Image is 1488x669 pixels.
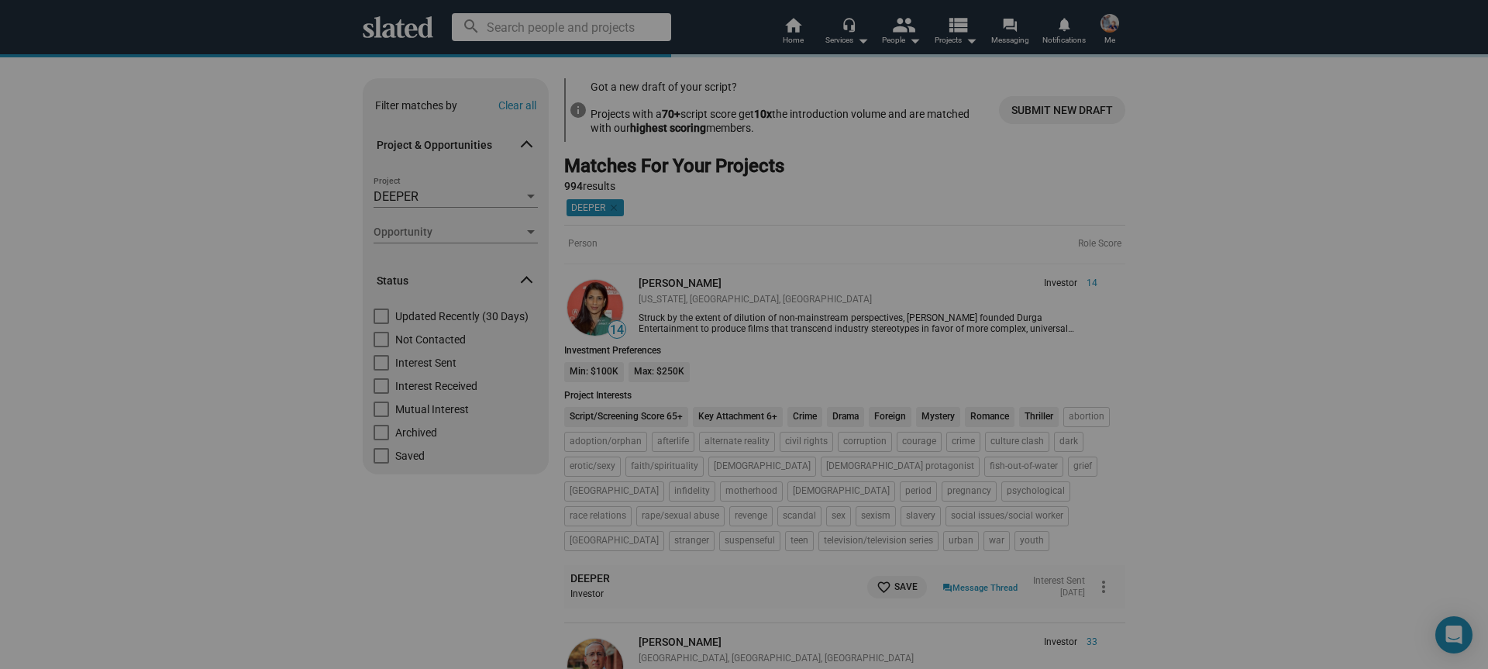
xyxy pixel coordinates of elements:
li: Script/Screening Score 65+ [564,407,688,427]
div: Projects with a script score get the introduction volume and are matched with our members. [591,104,987,139]
button: Services [820,16,874,50]
div: Interest Sent [1033,575,1085,588]
li: erotic/sexy [564,457,621,477]
li: [DEMOGRAPHIC_DATA] [708,457,816,477]
li: television/television series [818,531,939,551]
li: [GEOGRAPHIC_DATA] [564,531,664,551]
span: Saved [395,448,425,464]
a: DEEPER [570,571,610,586]
li: Min: $100K [564,362,624,382]
div: People [882,31,921,50]
span: 14 [1077,278,1097,290]
div: Open Intercom Messenger [1435,616,1472,653]
li: period [900,481,937,502]
time: [DATE] [1060,588,1085,598]
li: courage [897,432,942,452]
li: Foreign [869,407,911,427]
h3: Got a new draft of your script? [591,80,987,95]
div: Services [825,31,869,50]
li: sexism [856,506,896,526]
span: Submit new draft [1011,96,1113,124]
input: Search people and projects [452,13,671,41]
li: revenge [729,506,773,526]
div: Investor [570,588,853,601]
li: crime [946,432,980,452]
mat-icon: arrow_drop_down [905,31,924,50]
li: stranger [669,531,715,551]
mat-icon: question_answer [942,581,952,595]
div: [US_STATE], [GEOGRAPHIC_DATA], [GEOGRAPHIC_DATA] [639,294,1097,306]
div: Project Interests [564,390,1125,401]
li: urban [943,531,979,551]
li: abortion [1063,407,1110,427]
div: Investment Preferences [564,345,1125,356]
li: civil rights [780,432,833,452]
a: Message Thread [942,579,1018,595]
div: Struck by the extent of dilution of non-mainstream perspectives, [PERSON_NAME] founded Durga Ente... [639,312,1097,334]
li: culture clash [985,432,1049,452]
li: teen [785,531,814,551]
mat-icon: info [569,101,587,119]
mat-icon: arrow_drop_down [853,31,872,50]
li: [DEMOGRAPHIC_DATA] [787,481,895,502]
span: Investor [1044,636,1077,649]
div: Project & Opportunities [363,174,549,257]
li: [GEOGRAPHIC_DATA] [564,481,664,502]
span: Mutual Interest [395,402,469,417]
span: Messaging [991,31,1029,50]
span: Interest Received [395,378,477,394]
li: youth [1014,531,1049,551]
b: 70+ [662,108,680,120]
span: Investor [1044,278,1077,290]
strong: 994 [564,180,583,192]
div: [GEOGRAPHIC_DATA], [GEOGRAPHIC_DATA], [GEOGRAPHIC_DATA] [639,653,1097,665]
li: adoption/orphan [564,432,647,452]
mat-expansion-panel-header: Project & Opportunities [363,121,549,171]
a: Messaging [983,16,1037,50]
li: [DEMOGRAPHIC_DATA] protagonist [821,457,980,477]
mat-icon: view_list [946,13,969,36]
li: rape/sexual abuse [636,506,725,526]
li: motherhood [720,481,783,502]
li: grief [1068,457,1097,477]
li: Drama [827,407,864,427]
span: 33 [1077,636,1097,649]
mat-icon: clear [605,201,619,215]
mat-icon: notifications [1056,16,1071,31]
button: Nathan ThomasMe [1091,11,1128,51]
li: infidelity [669,481,715,502]
mat-icon: people [892,13,914,36]
li: suspenseful [719,531,780,551]
li: Thriller [1019,407,1059,427]
a: Home [766,16,820,50]
div: Person [564,225,1125,264]
li: race relations [564,506,632,526]
mat-icon: favorite_border [877,580,891,595]
span: 14 [608,322,625,338]
button: Save [867,576,927,598]
span: Status [377,274,522,288]
span: Updated Recently (30 Days) [395,309,529,324]
button: People [874,16,928,50]
div: Filter matches by [375,98,457,113]
li: fish-out-of-water [984,457,1063,477]
mat-chip: DEEPER [567,199,624,216]
li: war [983,531,1010,551]
li: scandal [777,506,821,526]
li: corruption [838,432,892,452]
mat-icon: home [784,16,802,34]
sl-promotion: Got a new draft of your script? [564,78,1125,142]
span: Me [1104,31,1115,50]
span: Home [783,31,804,50]
li: psychological [1001,481,1070,502]
img: Nathan Thomas [1100,14,1119,33]
mat-icon: arrow_drop_down [962,31,980,50]
span: Notifications [1042,31,1086,50]
span: Project & Opportunities [377,138,522,153]
li: faith/spirituality [625,457,704,477]
span: Archived [395,425,437,440]
span: DEEPER [374,189,418,204]
b: highest scoring [630,122,706,134]
li: pregnancy [942,481,997,502]
li: Crime [787,407,822,427]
